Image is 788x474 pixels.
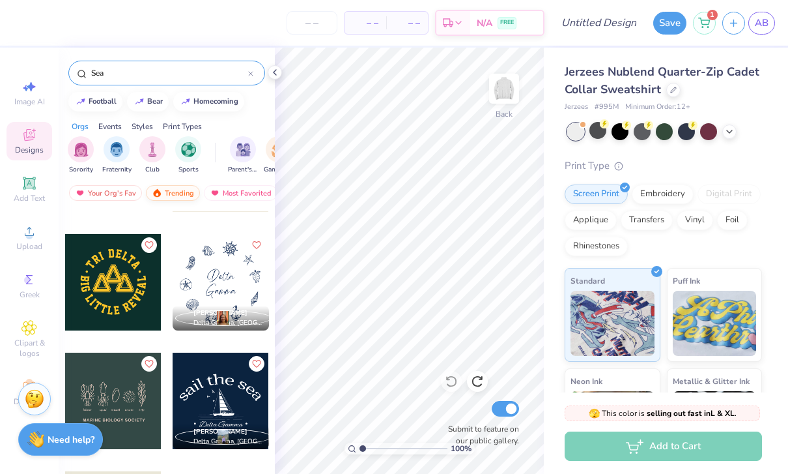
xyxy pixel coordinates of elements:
button: filter button [228,136,258,175]
span: Delta Gamma, [GEOGRAPHIC_DATA] [193,437,264,447]
div: Print Type [565,158,762,173]
img: Sorority Image [74,142,89,157]
div: filter for Sorority [68,136,94,175]
img: Fraternity Image [109,142,124,157]
button: Like [249,356,264,372]
div: Orgs [72,121,89,132]
span: Game Day [264,165,294,175]
div: filter for Club [139,136,165,175]
input: – – [287,11,337,35]
span: AB [755,16,768,31]
div: filter for Fraternity [102,136,132,175]
span: Jerzees [565,102,588,113]
button: homecoming [173,92,244,111]
div: Most Favorited [204,185,277,201]
button: filter button [264,136,294,175]
button: filter button [68,136,94,175]
span: Greek [20,289,40,300]
button: filter button [139,136,165,175]
div: Rhinestones [565,237,628,256]
div: football [89,98,117,105]
span: Decorate [14,396,45,407]
img: Metallic & Glitter Ink [673,391,757,456]
span: 🫣 [589,407,600,420]
span: Puff Ink [673,274,700,288]
span: Image AI [14,96,45,107]
span: Designs [15,145,44,155]
span: Sorority [69,165,93,175]
span: Clipart & logos [7,338,52,359]
button: filter button [175,136,201,175]
img: Neon Ink [570,391,654,456]
span: – – [352,16,378,30]
img: trend_line.gif [180,98,191,106]
span: 100 % [451,443,471,454]
input: Untitled Design [551,10,647,36]
span: Sports [178,165,199,175]
div: homecoming [193,98,238,105]
div: filter for Sports [175,136,201,175]
img: Club Image [145,142,160,157]
a: AB [748,12,775,35]
span: Club [145,165,160,175]
span: Delta Gamma, [GEOGRAPHIC_DATA] [193,318,264,328]
span: – – [394,16,420,30]
button: bear [127,92,169,111]
div: bear [147,98,163,105]
span: Parent's Weekend [228,165,258,175]
button: Like [141,237,157,253]
button: Like [141,356,157,372]
div: Applique [565,211,617,230]
img: most_fav.gif [75,188,85,198]
span: Minimum Order: 12 + [625,102,690,113]
img: trend_line.gif [76,98,86,106]
div: filter for Game Day [264,136,294,175]
label: Submit to feature on our public gallery. [441,423,519,447]
img: Standard [570,291,654,356]
img: Parent's Weekend Image [236,142,251,157]
span: [PERSON_NAME] [193,427,247,436]
button: football [68,92,122,111]
img: Puff Ink [673,291,757,356]
div: Screen Print [565,185,628,204]
strong: Need help? [48,434,94,446]
span: [PERSON_NAME] [193,308,247,318]
span: Upload [16,241,42,252]
span: FREE [500,18,514,27]
img: most_fav.gif [210,188,220,198]
div: Trending [146,185,200,201]
img: trend_line.gif [134,98,145,106]
img: Back [491,76,517,102]
button: Save [653,12,686,35]
button: filter button [102,136,132,175]
div: Digital Print [697,185,761,204]
span: This color is . [589,407,737,419]
div: filter for Parent's Weekend [228,136,258,175]
strong: selling out fast in L & XL [647,408,735,419]
div: Embroidery [632,185,694,204]
span: Standard [570,274,605,288]
span: 1 [707,10,718,20]
div: Events [98,121,122,132]
span: Jerzees Nublend Quarter-Zip Cadet Collar Sweatshirt [565,64,759,97]
span: Neon Ink [570,374,602,388]
div: Styles [132,121,153,132]
div: Transfers [621,211,673,230]
input: Try "Alpha" [90,67,248,80]
div: Vinyl [677,211,713,230]
img: Game Day Image [272,142,287,157]
div: Print Types [163,121,202,132]
span: Add Text [14,193,45,203]
span: # 995M [595,102,619,113]
div: Back [496,108,513,120]
span: Fraternity [102,165,132,175]
span: Metallic & Glitter Ink [673,374,750,388]
div: Foil [717,211,748,230]
img: trending.gif [152,188,162,198]
button: Like [249,237,264,253]
span: N/A [477,16,492,30]
div: Your Org's Fav [69,185,142,201]
img: Sports Image [181,142,196,157]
